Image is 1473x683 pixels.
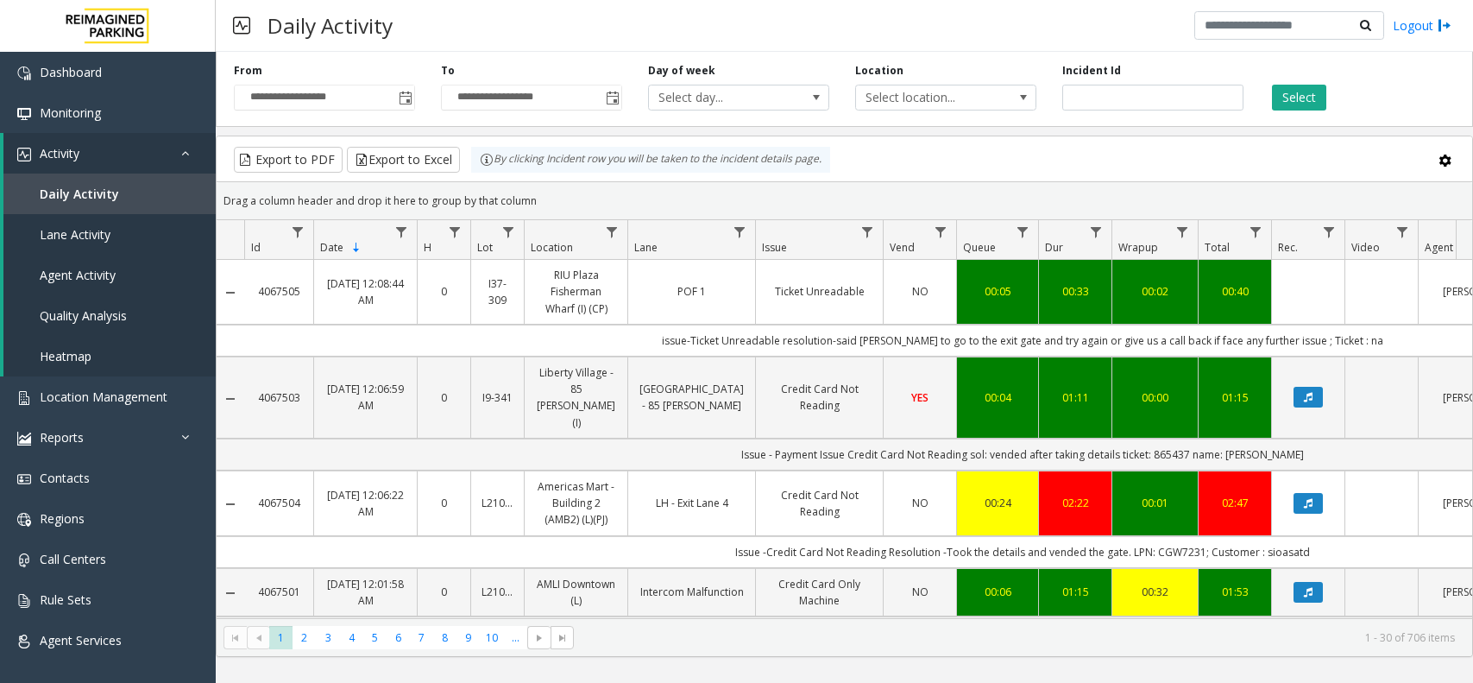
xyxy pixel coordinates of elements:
[1209,389,1261,406] div: 01:15
[1351,240,1380,255] span: Video
[3,295,216,336] a: Quality Analysis
[1438,16,1451,35] img: logout
[424,240,431,255] span: H
[1244,220,1268,243] a: Total Filter Menu
[1049,389,1101,406] div: 01:11
[40,429,84,446] span: Reports
[535,478,617,528] a: Americas Mart - Building 2 (AMB2) (L)(PJ)
[602,85,621,110] span: Toggle popup
[40,470,90,486] span: Contacts
[363,626,387,649] span: Page 5
[1049,584,1101,600] div: 01:15
[634,240,658,255] span: Lane
[894,283,946,300] a: NO
[40,64,102,80] span: Dashboard
[40,186,119,202] span: Daily Activity
[648,63,715,79] label: Day of week
[217,586,244,600] a: Collapse Details
[40,145,79,161] span: Activity
[1278,240,1298,255] span: Rec.
[17,635,31,648] img: 'icon'
[233,4,250,47] img: pageIcon
[967,495,1028,511] a: 00:24
[40,226,110,243] span: Lane Activity
[728,220,752,243] a: Lane Filter Menu
[428,283,460,300] a: 0
[963,240,996,255] span: Queue
[3,336,216,376] a: Heatmap
[17,513,31,527] img: 'icon'
[40,510,85,527] span: Regions
[340,626,363,649] span: Page 4
[967,584,1028,600] a: 00:06
[967,389,1028,406] a: 00:04
[456,626,480,649] span: Page 9
[1205,240,1230,255] span: Total
[1209,584,1261,600] a: 01:53
[649,85,792,110] span: Select day...
[217,220,1472,618] div: Data table
[1045,240,1063,255] span: Dur
[766,381,872,414] a: Credit Card Not Reading
[40,348,91,364] span: Heatmap
[1011,220,1035,243] a: Queue Filter Menu
[17,391,31,405] img: 'icon'
[556,631,570,645] span: Go to the last page
[255,495,303,511] a: 4067504
[912,585,928,599] span: NO
[1123,584,1187,600] a: 00:32
[320,240,343,255] span: Date
[967,283,1028,300] a: 00:05
[1209,495,1261,511] a: 02:47
[1391,220,1414,243] a: Video Filter Menu
[286,220,310,243] a: Id Filter Menu
[1272,85,1326,111] button: Select
[766,487,872,520] a: Credit Card Not Reading
[217,497,244,511] a: Collapse Details
[17,66,31,80] img: 'icon'
[551,626,574,650] span: Go to the last page
[390,220,413,243] a: Date Filter Menu
[17,553,31,567] img: 'icon'
[40,307,127,324] span: Quality Analysis
[428,584,460,600] a: 0
[482,389,513,406] a: I9-341
[911,390,928,405] span: YES
[1209,283,1261,300] div: 00:40
[40,104,101,121] span: Monitoring
[639,584,745,600] a: Intercom Malfunction
[251,240,261,255] span: Id
[639,381,745,414] a: [GEOGRAPHIC_DATA] - 85 [PERSON_NAME]
[410,626,433,649] span: Page 7
[1123,495,1187,511] a: 00:01
[40,267,116,283] span: Agent Activity
[471,147,830,173] div: By clicking Incident row you will be taken to the incident details page.
[1171,220,1194,243] a: Wrapup Filter Menu
[3,174,216,214] a: Daily Activity
[1049,283,1101,300] div: 00:33
[324,275,406,308] a: [DATE] 12:08:44 AM
[3,214,216,255] a: Lane Activity
[894,584,946,600] a: NO
[912,496,928,510] span: NO
[3,133,216,174] a: Activity
[40,551,106,567] span: Call Centers
[535,576,617,609] a: AMLI Downtown (L)
[324,381,406,414] a: [DATE] 12:06:59 AM
[387,626,410,649] span: Page 6
[1049,495,1101,511] a: 02:22
[1123,389,1187,406] a: 00:00
[584,630,1455,645] kendo-pager-info: 1 - 30 of 706 items
[481,626,504,649] span: Page 10
[929,220,953,243] a: Vend Filter Menu
[482,275,513,308] a: I37-309
[856,220,879,243] a: Issue Filter Menu
[504,626,527,649] span: Page 11
[217,392,244,406] a: Collapse Details
[40,389,167,405] span: Location Management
